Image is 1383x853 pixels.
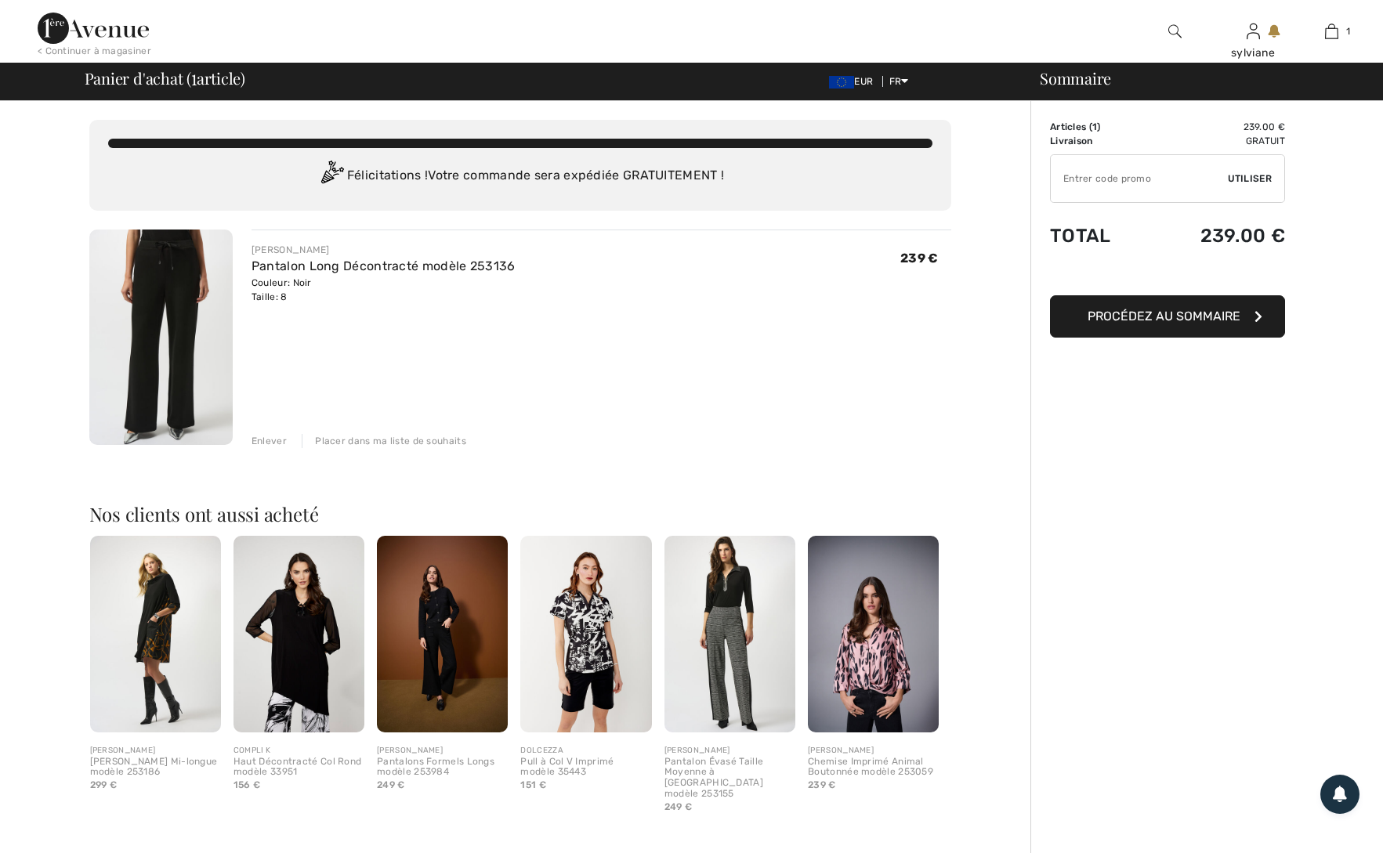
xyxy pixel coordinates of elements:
[252,243,516,257] div: [PERSON_NAME]
[1051,155,1228,202] input: Code promo
[808,757,939,779] div: Chemise Imprimé Animal Boutonnée modèle 253059
[1346,24,1350,38] span: 1
[1021,70,1374,86] div: Sommaire
[1050,295,1285,338] button: Procédez au sommaire
[664,745,795,757] div: [PERSON_NAME]
[252,434,287,448] div: Enlever
[38,13,149,44] img: 1ère Avenue
[1148,120,1285,134] td: 239.00 €
[1247,23,1260,38] a: Se connecter
[316,161,347,192] img: Congratulation2.svg
[85,70,246,86] span: Panier d'achat ( article)
[1088,309,1240,323] span: Procédez au sommaire
[1050,262,1285,290] iframe: PayPal
[89,230,233,445] img: Pantalon Long Décontracté modèle 253136
[377,745,508,757] div: [PERSON_NAME]
[108,161,932,192] div: Félicitations ! Votre commande sera expédiée GRATUITEMENT !
[520,779,546,790] span: 151 €
[90,745,221,757] div: [PERSON_NAME]
[234,757,364,779] div: Haut Décontracté Col Rond modèle 33951
[1215,45,1291,61] div: sylviane
[1247,22,1260,41] img: Mes infos
[664,801,693,812] span: 249 €
[808,745,939,757] div: [PERSON_NAME]
[900,251,939,266] span: 239 €
[664,757,795,800] div: Pantalon Évasé Taille Moyenne à [GEOGRAPHIC_DATA] modèle 253155
[1050,209,1148,262] td: Total
[1168,22,1182,41] img: recherche
[829,76,854,89] img: Euro
[520,745,651,757] div: DOLCEZZA
[89,504,951,523] h2: Nos clients ont aussi acheté
[234,745,364,757] div: COMPLI K
[234,779,261,790] span: 156 €
[889,76,909,87] span: FR
[90,536,221,732] img: Robe Trapèze Mi-longue modèle 253186
[520,536,651,732] img: Pull à Col V Imprimé modèle 35443
[1148,134,1285,148] td: Gratuit
[191,67,197,87] span: 1
[664,536,795,732] img: Pantalon Évasé Taille Moyenne à Carreaux modèle 253155
[1092,121,1097,132] span: 1
[1050,134,1148,148] td: Livraison
[1050,120,1148,134] td: Articles ( )
[808,536,939,732] img: Chemise Imprimé Animal Boutonnée modèle 253059
[234,536,364,732] img: Haut Décontracté Col Rond modèle 33951
[38,44,151,58] div: < Continuer à magasiner
[1228,172,1272,186] span: Utiliser
[829,76,879,87] span: EUR
[252,276,516,304] div: Couleur: Noir Taille: 8
[1148,209,1285,262] td: 239.00 €
[377,779,405,790] span: 249 €
[90,757,221,779] div: [PERSON_NAME] Mi-longue modèle 253186
[520,757,651,779] div: Pull à Col V Imprimé modèle 35443
[90,779,118,790] span: 299 €
[1325,22,1338,41] img: Mon panier
[377,757,508,779] div: Pantalons Formels Longs modèle 253984
[252,258,516,273] a: Pantalon Long Décontracté modèle 253136
[302,434,466,448] div: Placer dans ma liste de souhaits
[808,779,836,790] span: 239 €
[377,536,508,732] img: Pantalons Formels Longs modèle 253984
[1293,22,1370,41] a: 1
